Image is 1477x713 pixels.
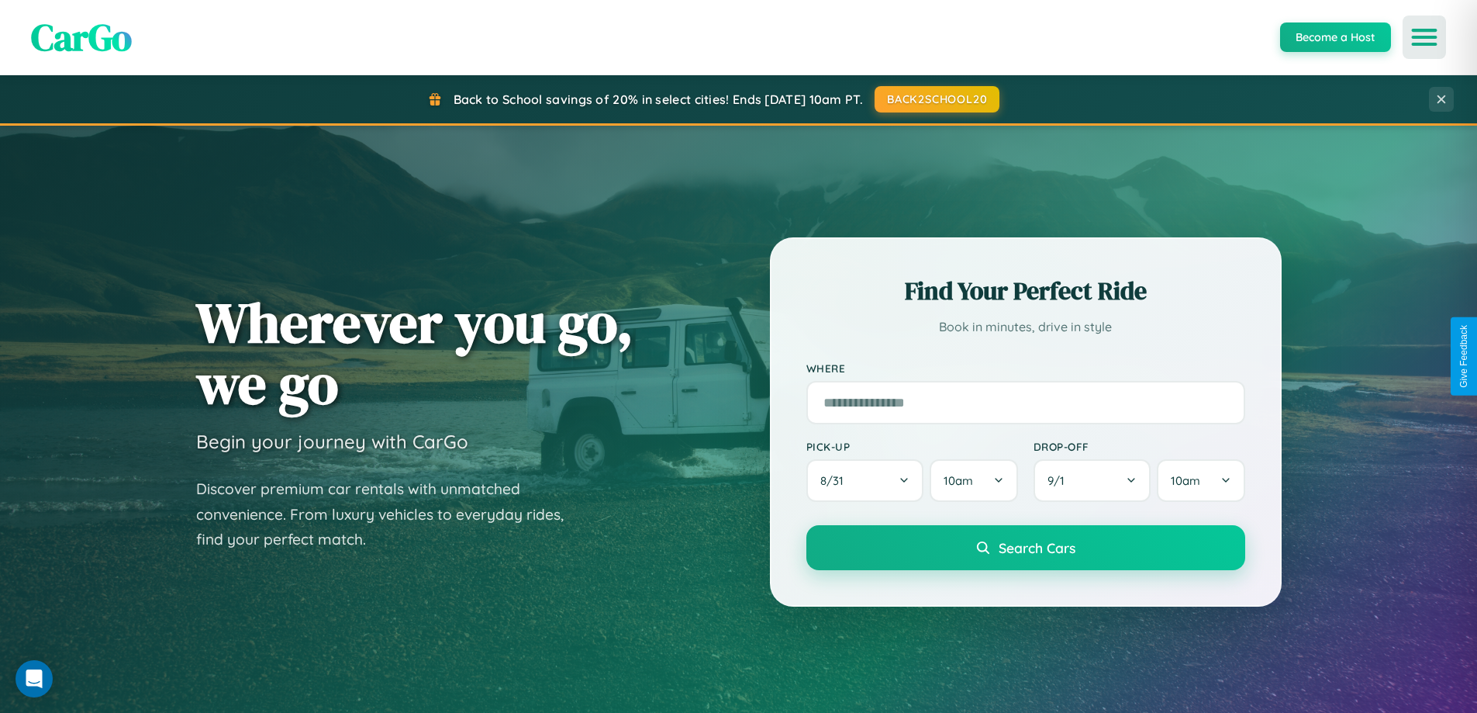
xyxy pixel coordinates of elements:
div: Open Intercom Messenger [16,660,53,697]
label: Pick-up [806,440,1018,453]
span: 10am [1171,473,1200,488]
button: 10am [930,459,1017,502]
button: Search Cars [806,525,1245,570]
div: Give Feedback [1458,325,1469,388]
button: 9/1 [1034,459,1151,502]
span: Back to School savings of 20% in select cities! Ends [DATE] 10am PT. [454,92,863,107]
p: Discover premium car rentals with unmatched convenience. From luxury vehicles to everyday rides, ... [196,476,584,552]
p: Book in minutes, drive in style [806,316,1245,338]
label: Drop-off [1034,440,1245,453]
h3: Begin your journey with CarGo [196,430,468,453]
label: Where [806,362,1245,375]
button: Open menu [1403,16,1446,59]
span: 9 / 1 [1047,473,1072,488]
h2: Find Your Perfect Ride [806,274,1245,308]
span: 10am [944,473,973,488]
button: BACK2SCHOOL20 [875,86,999,112]
h1: Wherever you go, we go [196,292,633,414]
button: Become a Host [1280,22,1391,52]
span: 8 / 31 [820,473,851,488]
button: 10am [1157,459,1244,502]
span: CarGo [31,12,132,63]
button: 8/31 [806,459,924,502]
span: Search Cars [999,539,1075,556]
